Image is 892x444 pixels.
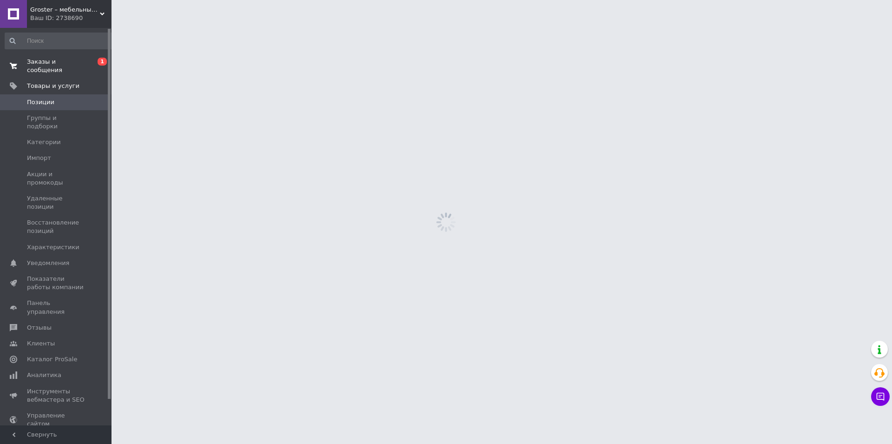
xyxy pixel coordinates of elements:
[5,33,115,49] input: Поиск
[27,339,55,348] span: Клиенты
[27,371,61,379] span: Аналитика
[30,6,100,14] span: Groster – мебельный интернет-магазин
[30,14,111,22] div: Ваш ID: 2738690
[27,194,86,211] span: Удаленные позиции
[27,98,54,106] span: Позиции
[27,275,86,292] span: Показатели работы компании
[27,219,86,235] span: Восстановление позиций
[27,82,79,90] span: Товары и услуги
[98,58,107,66] span: 1
[27,138,61,146] span: Категории
[27,58,86,74] span: Заказы и сообщения
[27,114,86,131] span: Группы и подборки
[27,259,69,267] span: Уведомления
[27,243,79,252] span: Характеристики
[27,154,51,162] span: Импорт
[27,299,86,316] span: Панель управления
[27,387,86,404] span: Инструменты вебмастера и SEO
[27,411,86,428] span: Управление сайтом
[27,170,86,187] span: Акции и промокоды
[27,324,52,332] span: Отзывы
[27,355,77,364] span: Каталог ProSale
[871,387,890,406] button: Чат с покупателем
